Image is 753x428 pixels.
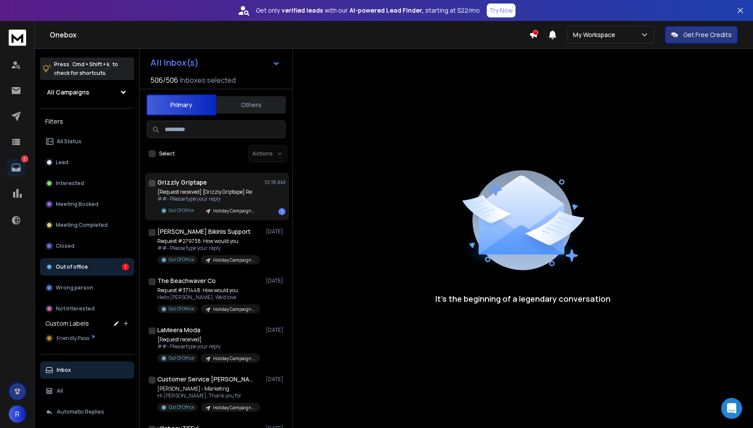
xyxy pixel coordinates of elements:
button: Primary [146,94,216,115]
p: ##- Please type your reply [157,343,260,350]
p: Inbox [57,367,71,374]
p: ##- Please type your reply [157,245,260,252]
div: 1 [278,208,285,215]
h3: Custom Labels [45,319,89,328]
p: Out Of Office [169,306,194,312]
p: Holiday Campaign SN Contacts [213,404,255,411]
p: Meeting Booked [56,201,98,208]
p: Holiday Campaign SN Contacts [213,355,255,362]
strong: verified leads [282,6,323,15]
button: Meeting Completed [40,216,134,234]
button: R [9,405,26,423]
button: Friendly Pass [40,330,134,347]
h1: All Inbox(s) [150,58,199,67]
div: 1 [122,263,129,270]
p: [DATE] [266,277,285,284]
p: Automatic Replies [57,408,104,415]
p: 10:18 AM [265,179,285,186]
img: logo [9,30,26,46]
p: [DATE] [266,228,285,235]
p: [Request received] [Grizzly Griptape] Re: [157,189,260,195]
div: Open Intercom Messenger [721,398,742,419]
p: Holiday Campaign SN Contacts [213,208,255,214]
h1: [PERSON_NAME] Bikinis Support [157,227,251,236]
p: Meeting Completed [56,222,108,229]
span: Cmd + Shift + k [71,59,111,69]
p: [DATE] [266,327,285,334]
p: Request #371448: How would you [157,287,260,294]
p: Lead [56,159,68,166]
a: 1 [7,159,25,176]
p: My Workspace [573,30,619,39]
span: 506 / 506 [150,75,178,85]
p: Press to check for shortcuts. [54,60,118,78]
button: Meeting Booked [40,195,134,213]
p: Interested [56,180,84,187]
p: Holiday Campaign SN Contacts [213,257,255,263]
button: Others [216,95,286,115]
button: All Inbox(s) [143,54,287,71]
button: Interested [40,175,134,192]
button: Not Interested [40,300,134,317]
p: It’s the beginning of a legendary conversation [435,293,611,305]
p: Holiday Campaign SN Contacts [213,306,255,313]
button: Try Now [487,3,516,17]
p: ##- Please type your reply [157,195,260,202]
h1: Onebox [50,30,529,40]
p: Out Of Office [169,404,194,411]
p: Closed [56,243,75,249]
button: Out of office1 [40,258,134,276]
h1: LaMeera Moda [157,326,200,334]
p: Out Of Office [169,256,194,263]
p: All [57,388,63,394]
h1: Grizzly Griptape [157,178,207,187]
button: Automatic Replies [40,403,134,421]
strong: AI-powered Lead Finder, [349,6,424,15]
p: Try Now [489,6,513,15]
p: Out of office [56,263,88,270]
button: Closed [40,237,134,255]
p: Out Of Office [169,355,194,361]
p: 1 [21,155,28,162]
h3: Filters [40,115,134,128]
h1: Customer Service [PERSON_NAME] [157,375,253,384]
p: Hi [PERSON_NAME], Thank you for [157,392,260,399]
button: Lead [40,154,134,171]
p: [PERSON_NAME] - Marketing [157,385,260,392]
h3: Inboxes selected [180,75,236,85]
p: Out Of Office [169,207,194,214]
button: All Status [40,133,134,150]
p: Get only with our starting at $22/mo [256,6,480,15]
span: Friendly Pass [57,335,89,342]
p: Not Interested [56,305,95,312]
p: [DATE] [266,376,285,383]
h1: The Beachwaver Co [157,276,216,285]
p: [Request received] [157,336,260,343]
button: All [40,382,134,400]
button: All Campaigns [40,84,134,101]
p: Wrong person [56,284,93,291]
button: Get Free Credits [665,26,738,44]
button: Inbox [40,361,134,379]
label: Select [159,150,175,157]
h1: All Campaigns [47,88,89,97]
button: Wrong person [40,279,134,297]
p: Hello [PERSON_NAME], We'd love [157,294,260,301]
p: All Status [57,138,81,145]
p: Request #279738: How would you [157,238,260,245]
p: Get Free Credits [683,30,732,39]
